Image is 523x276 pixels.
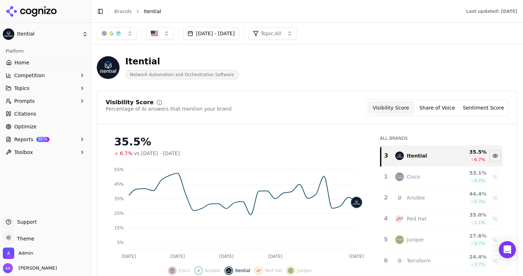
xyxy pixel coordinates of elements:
div: 4 [384,214,389,223]
span: Cisco [179,268,190,274]
tspan: 15% [114,225,124,230]
img: red hat [256,268,261,274]
div: 44.4 % [456,190,487,197]
button: Open user button [3,263,57,273]
span: Optimize [14,123,37,130]
img: juniper [288,268,294,274]
img: Itential [3,28,14,40]
img: red hat [395,214,404,223]
div: Terraform [407,257,430,264]
div: 2 [384,193,389,202]
button: Sentiment Score [460,101,507,114]
div: Cisco [407,173,420,180]
div: Visibility Score [106,100,154,105]
a: Citations [3,108,88,120]
span: Admin [19,250,33,256]
span: 6.3 % [474,199,485,205]
tr: 4red hatRed Hat35.0%2.1%Show red hat data [381,208,503,229]
div: Itential [125,56,239,67]
div: 35.0 % [456,211,487,218]
button: Show juniper data [490,234,501,245]
span: Support [14,218,37,225]
button: Show red hat data [254,266,282,275]
span: 8.4 % [474,178,485,184]
tr: 5juniperJuniper27.6%9.7%Show juniper data [381,229,503,250]
span: Network Automation and Orchestration Software [125,70,239,79]
span: Topics [14,85,30,92]
button: Show juniper data [286,266,312,275]
div: Red Hat [407,215,427,222]
div: 27.6 % [456,232,487,239]
button: [DATE] - [DATE] [183,27,239,40]
button: Show ansible data [490,192,501,203]
span: Juniper [297,268,312,274]
span: Itential [17,31,79,37]
button: Hide itential data [224,266,250,275]
span: Reports [14,136,33,143]
div: Last updated: [DATE] [466,9,517,14]
img: ansible [196,268,201,274]
div: 3 [384,152,389,160]
div: Percentage of AI answers that mention your brand [106,105,232,112]
div: Ansible [407,194,425,201]
span: Toolbox [14,149,33,156]
button: Topics [3,83,88,94]
tspan: 45% [114,182,124,187]
button: Show ansible data [194,266,221,275]
a: Brands [114,9,132,14]
div: 35.5 % [456,148,487,155]
img: ansible [395,193,404,202]
tspan: [DATE] [122,254,136,259]
span: Citations [14,110,36,117]
span: 6.7 % [474,157,485,163]
button: Show cisco data [168,266,190,275]
button: ReportsBETA [3,134,88,145]
span: BETA [36,137,49,142]
div: 1 [384,172,389,181]
img: cisco [395,172,404,181]
span: Theme [14,236,34,241]
span: 6.7% [120,150,133,157]
span: vs [DATE] - [DATE] [134,150,180,157]
img: cisco [169,268,175,274]
span: [PERSON_NAME] [16,265,57,271]
img: itential [395,152,404,160]
button: Show cisco data [490,171,501,182]
tspan: [DATE] [268,254,282,259]
button: Hide itential data [490,150,501,161]
span: Prompts [14,97,35,105]
tspan: 5% [117,240,124,245]
img: juniper [395,235,404,244]
span: 9.7 % [474,241,485,246]
img: itential [352,197,361,207]
span: Topic: All [261,30,281,37]
button: Toolbox [3,147,88,158]
button: Open organization switcher [3,248,33,259]
button: Prompts [3,95,88,107]
a: Optimize [3,121,88,132]
div: All Brands [380,136,503,141]
img: Admin [3,248,14,259]
img: itential [226,268,232,274]
img: Alp Aysan [3,263,13,273]
div: Juniper [407,236,424,243]
span: Ansible [205,268,221,274]
span: Competition [14,72,45,79]
tr: 2ansibleAnsible44.4%6.3%Show ansible data [381,187,503,208]
span: Itential [144,8,161,15]
div: 5 [384,235,389,244]
tspan: 35% [114,196,124,201]
tspan: [DATE] [219,254,234,259]
div: Itential [407,152,427,159]
a: Home [3,57,88,68]
img: United States [151,30,158,37]
div: 6 [384,256,389,265]
button: Visibility Score [368,101,414,114]
img: Itential [97,56,120,79]
tr: 3itentialItential35.5%6.7%Hide itential data [381,145,503,166]
button: Show red hat data [490,213,501,224]
button: Competition [3,70,88,81]
tspan: 55% [114,167,124,172]
tr: 6terraformTerraform24.4%3.7%Show terraform data [381,250,503,271]
nav: breadcrumb [114,8,452,15]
